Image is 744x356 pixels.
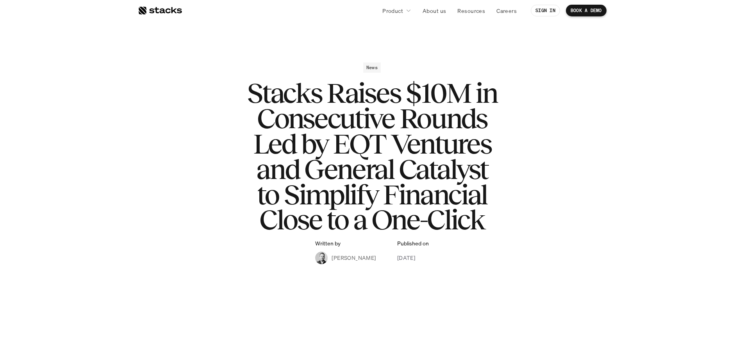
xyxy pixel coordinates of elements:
p: Resources [457,7,485,15]
p: BOOK A DEMO [571,8,602,13]
a: Resources [453,4,490,18]
a: SIGN IN [531,5,560,16]
img: Albert [315,252,328,264]
a: About us [418,4,451,18]
a: BOOK A DEMO [566,5,607,16]
p: Product [382,7,403,15]
p: [PERSON_NAME] [332,254,376,262]
p: Published on [397,240,429,247]
p: About us [423,7,446,15]
p: Written by [315,240,341,247]
p: Careers [496,7,517,15]
p: [DATE] [397,254,416,262]
h2: News [366,65,378,70]
p: SIGN IN [535,8,555,13]
h1: Stacks Raises $10M in Consecutive Rounds Led by EQT Ventures and General Catalyst to Simplify Fin... [216,81,528,233]
a: Careers [492,4,521,18]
